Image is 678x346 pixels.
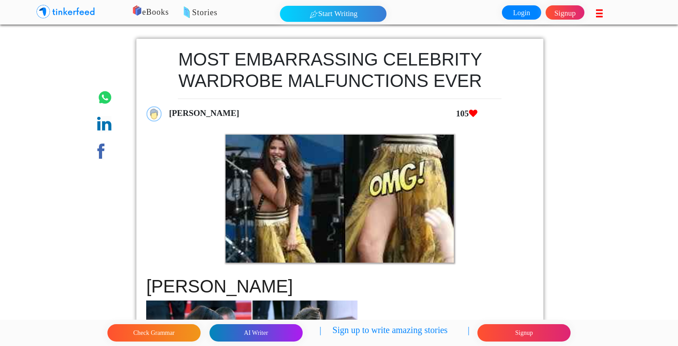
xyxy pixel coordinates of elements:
[156,7,454,19] p: Stories
[146,276,534,297] h1: [PERSON_NAME]
[165,103,552,124] div: [PERSON_NAME]
[120,6,419,19] p: eBooks
[146,49,514,91] h1: MOST EMBARRASSING CELEBRITY WARDROBE MALFUNCTIONS EVER
[546,5,584,20] a: Signup
[226,135,454,263] img: 2913.png
[146,106,162,122] img: profile_icon.png
[210,324,303,342] button: AI Writer
[477,324,571,342] button: Signup
[97,90,113,105] img: whatsapp.png
[107,324,201,342] button: Check Grammar
[502,5,541,20] a: Login
[280,6,386,22] button: Start Writing
[320,323,469,342] p: | Sign up to write amazing stories |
